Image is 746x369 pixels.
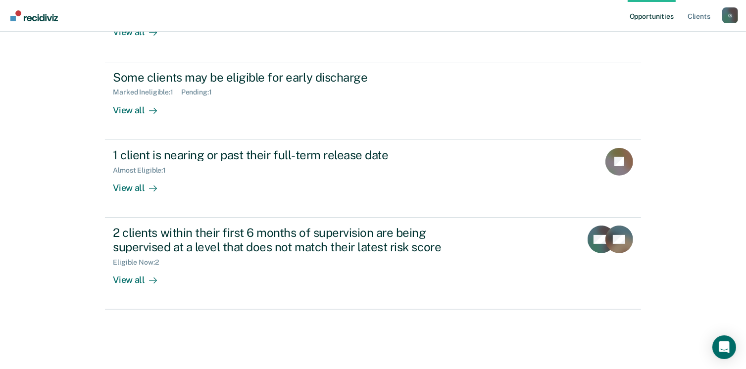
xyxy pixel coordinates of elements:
[722,7,738,23] button: Profile dropdown button
[722,7,738,23] div: G
[113,148,460,162] div: 1 client is nearing or past their full-term release date
[113,166,174,175] div: Almost Eligible : 1
[105,218,641,310] a: 2 clients within their first 6 months of supervision are being supervised at a level that does no...
[113,258,166,267] div: Eligible Now : 2
[181,88,220,96] div: Pending : 1
[105,62,641,140] a: Some clients may be eligible for early dischargeMarked Ineligible:1Pending:1View all
[113,226,460,254] div: 2 clients within their first 6 months of supervision are being supervised at a level that does no...
[113,174,168,193] div: View all
[712,335,736,359] div: Open Intercom Messenger
[105,140,641,218] a: 1 client is nearing or past their full-term release dateAlmost Eligible:1View all
[113,96,168,116] div: View all
[113,88,181,96] div: Marked Ineligible : 1
[10,10,58,21] img: Recidiviz
[113,266,168,285] div: View all
[113,70,460,85] div: Some clients may be eligible for early discharge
